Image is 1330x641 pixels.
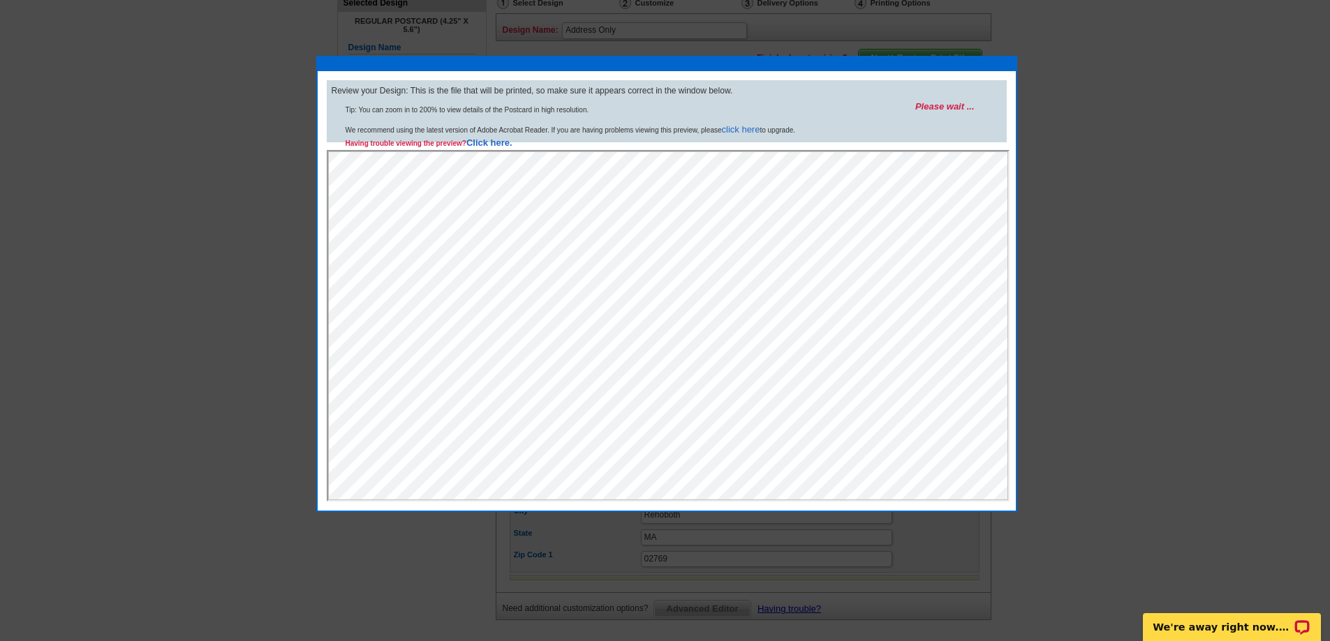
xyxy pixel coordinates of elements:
[466,137,512,148] a: Click here.
[722,124,760,135] a: click here
[346,139,512,147] strong: Having trouble viewing the preview?
[327,80,1007,142] div: Review your Design: This is the file that will be printed, so make sure it appears correct in the...
[346,105,589,115] div: Tip: You can zoom in to 200% to view details of the Postcard in high resolution.
[1134,597,1330,641] iframe: LiveChat chat widget
[915,101,975,112] strong: Please wait ...
[888,74,1002,139] a: Please wait ...
[346,123,796,149] div: We recommend using the latest version of Adobe Acrobat Reader. If you are having problems viewing...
